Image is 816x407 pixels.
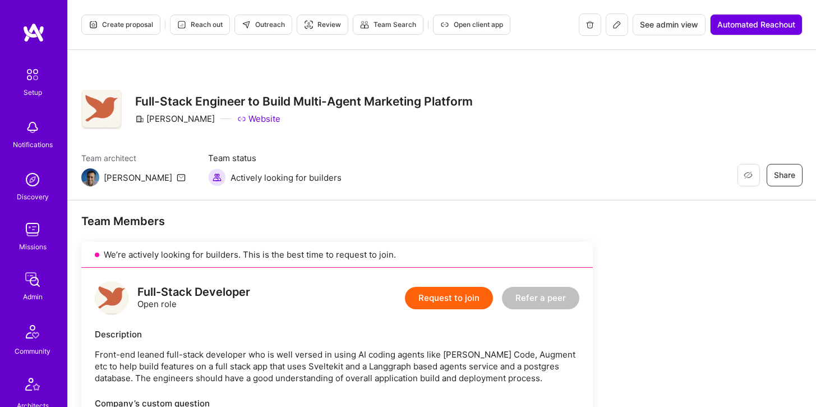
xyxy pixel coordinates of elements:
img: teamwork [21,218,44,241]
span: Team Search [360,20,416,30]
button: Share [767,164,803,186]
div: Missions [19,241,47,253]
button: Reach out [170,15,230,35]
span: Create proposal [89,20,153,30]
img: setup [21,63,44,86]
span: Review [304,20,341,30]
img: Actively looking for builders [208,168,226,186]
div: Description [95,328,579,340]
div: [PERSON_NAME] [104,172,172,184]
span: Team status [208,152,342,164]
i: icon Proposal [89,20,98,29]
span: Share [774,170,795,181]
a: Website [237,113,280,125]
div: Community [15,345,50,357]
button: See admin view [633,14,706,35]
div: Team Members [81,214,593,228]
img: admin teamwork [21,268,44,291]
span: Open client app [440,20,503,30]
i: icon Targeter [304,20,313,29]
i: icon EyeClosed [744,171,753,180]
img: Team Architect [81,168,99,186]
i: icon CompanyGray [135,115,144,124]
button: Refer a peer [502,287,579,309]
div: Notifications [13,139,53,150]
button: Review [297,15,348,35]
button: Open client app [433,15,510,35]
div: Discovery [17,191,49,203]
i: icon Mail [177,173,186,182]
p: Front-end leaned full-stack developer who is well versed in using AI coding agents like [PERSON_N... [95,349,579,384]
span: See admin view [640,19,698,30]
button: Outreach [234,15,292,35]
img: discovery [21,168,44,191]
button: Create proposal [81,15,160,35]
div: We’re actively looking for builders. This is the best time to request to join. [81,242,593,268]
h3: Full-Stack Engineer to Build Multi-Agent Marketing Platform [135,94,473,108]
img: Architects [19,373,46,400]
button: Request to join [405,287,493,309]
div: Full-Stack Developer [137,286,250,298]
button: Automated Reachout [710,14,803,35]
img: bell [21,116,44,139]
img: logo [22,22,45,43]
button: Team Search [353,15,423,35]
div: [PERSON_NAME] [135,113,215,125]
div: Open role [137,286,250,310]
img: Community [19,318,46,345]
span: Reach out [177,20,223,30]
div: Admin [23,291,43,303]
span: Outreach [242,20,285,30]
div: Setup [24,86,42,98]
img: Company Logo [81,90,122,130]
span: Team architect [81,152,186,164]
span: Automated Reachout [717,19,795,30]
span: Actively looking for builders [230,172,342,184]
img: logo [95,281,128,315]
